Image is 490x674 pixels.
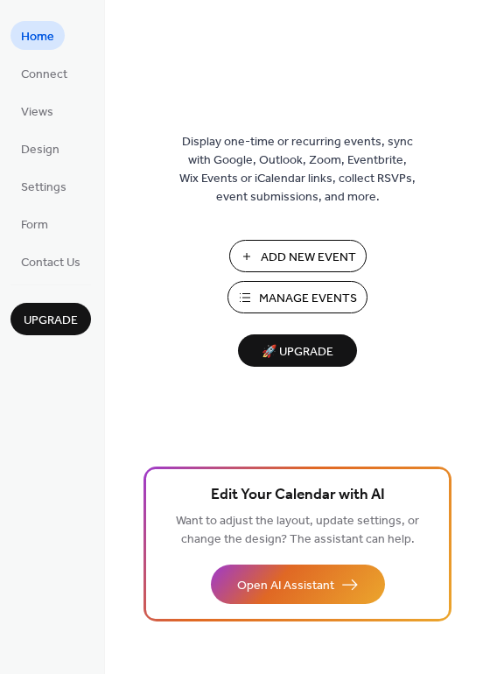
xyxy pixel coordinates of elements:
[21,216,48,235] span: Form
[24,312,78,330] span: Upgrade
[179,133,416,207] span: Display one-time or recurring events, sync with Google, Outlook, Zoom, Eventbrite, Wix Events or ...
[261,249,356,267] span: Add New Event
[10,209,59,238] a: Form
[176,509,419,551] span: Want to adjust the layout, update settings, or change the design? The assistant can help.
[10,247,91,276] a: Contact Us
[211,483,385,508] span: Edit Your Calendar with AI
[237,577,334,595] span: Open AI Assistant
[21,28,54,46] span: Home
[227,281,367,313] button: Manage Events
[21,254,80,272] span: Contact Us
[248,341,346,364] span: 🚀 Upgrade
[10,96,64,125] a: Views
[10,59,78,88] a: Connect
[229,240,367,272] button: Add New Event
[21,103,53,122] span: Views
[21,179,66,197] span: Settings
[211,565,385,604] button: Open AI Assistant
[238,334,357,367] button: 🚀 Upgrade
[10,303,91,335] button: Upgrade
[21,66,67,84] span: Connect
[259,290,357,308] span: Manage Events
[10,172,77,200] a: Settings
[10,134,70,163] a: Design
[10,21,65,50] a: Home
[21,141,59,159] span: Design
